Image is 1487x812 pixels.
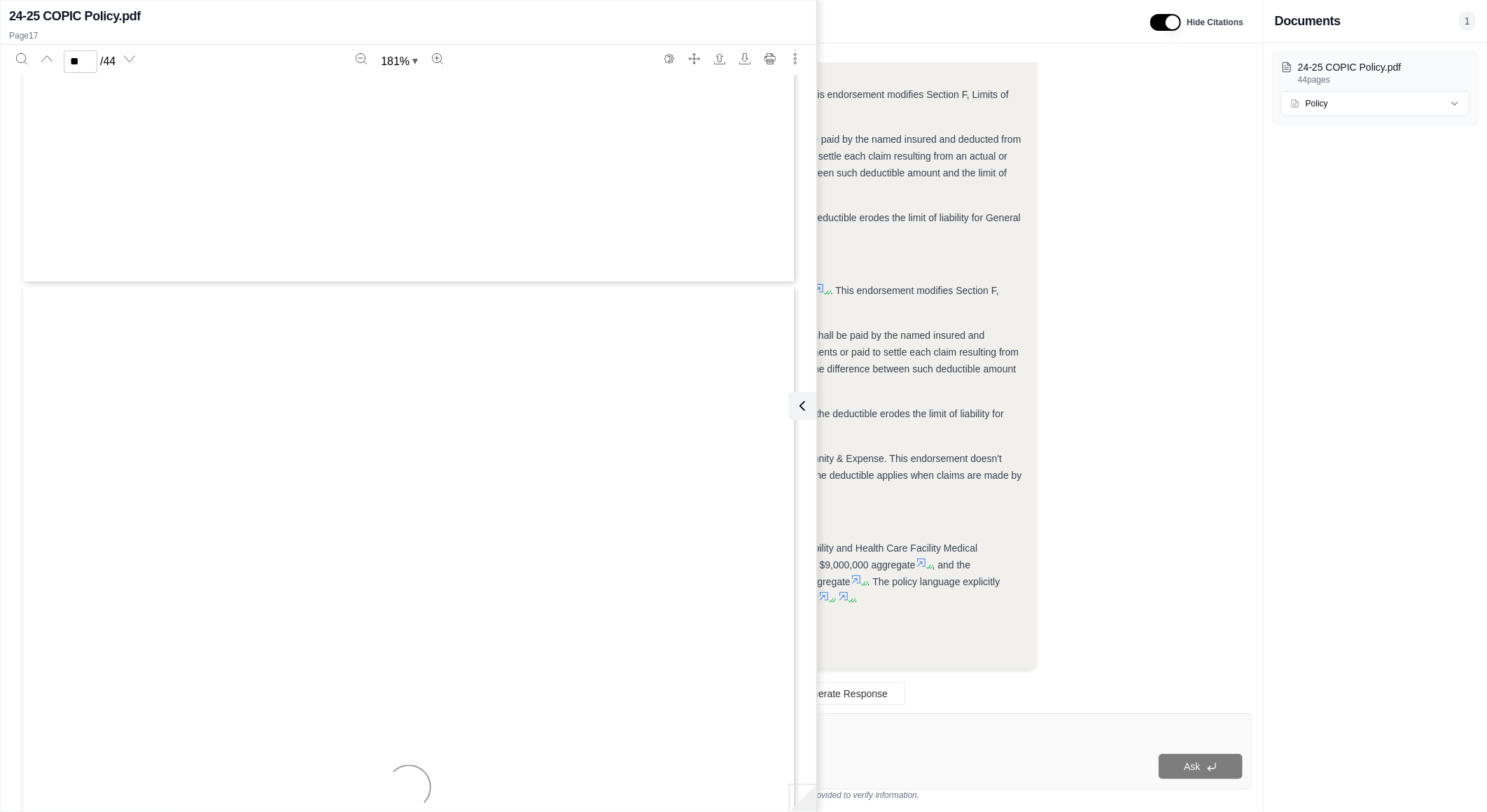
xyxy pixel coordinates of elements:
[426,48,449,70] button: Zoom in
[1159,754,1243,779] button: Ask
[1298,74,1469,85] p: 44 pages
[414,790,1252,801] div: *Use references provided to verify information.
[734,48,756,70] button: Download
[1275,11,1341,31] h3: Documents
[1281,60,1469,85] button: 24-25 COPIC Policy.pdf44pages
[64,50,97,73] input: Enter a page number
[855,593,858,604] span: .
[11,48,33,70] button: Search
[1298,60,1469,74] p: 24-25 COPIC Policy.pdf
[761,682,905,705] button: Regenerate Response
[1459,11,1476,31] span: 1
[784,48,807,70] button: More actions
[375,50,424,73] button: Zoom document
[350,48,372,70] button: Zoom out
[100,53,116,70] span: / 44
[437,89,1009,117] span: . This endorsement modifies Section F, Limits of Insurance Liability
[36,48,58,70] button: Previous page
[1187,17,1243,28] span: Hide Citations
[1184,761,1200,772] span: Ask
[118,48,141,70] button: Next page
[437,408,1004,436] span: from the limit of liability. So, yes, the deductible erodes the limit of liability for Health Car...
[683,48,706,70] button: Full screen
[9,30,808,41] p: Page 17
[381,53,410,70] span: 181 %
[658,48,680,70] button: Switch to the dark theme
[9,6,141,26] h2: 24-25 COPIC Policy.pdf
[759,48,781,70] button: Print
[708,48,731,70] button: Open file
[790,688,888,699] span: Regenerate Response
